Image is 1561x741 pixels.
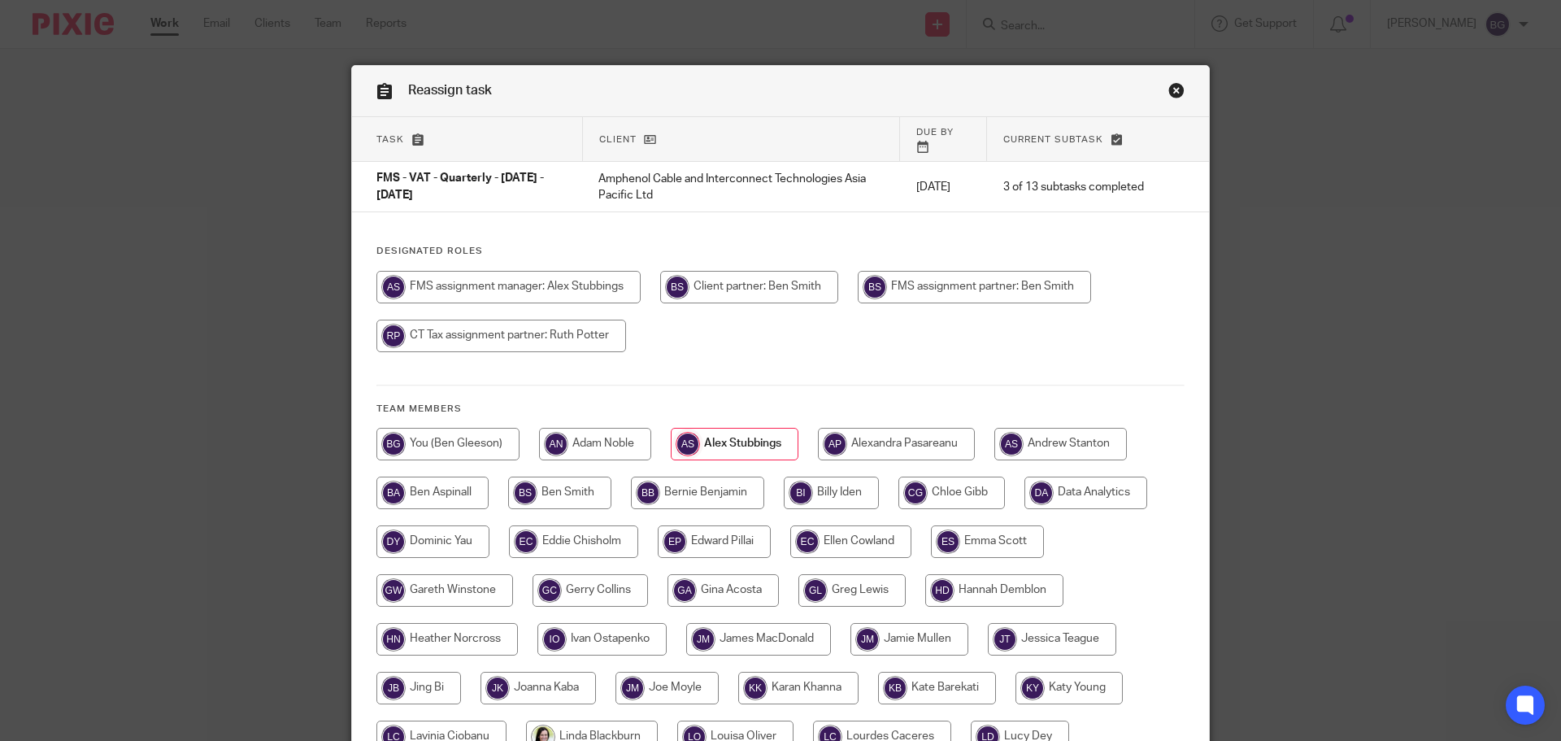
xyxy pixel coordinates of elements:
span: Reassign task [408,84,492,97]
p: Amphenol Cable and Interconnect Technologies Asia Pacific Ltd [598,171,883,204]
a: Close this dialog window [1168,82,1185,104]
span: Current subtask [1003,135,1103,144]
td: 3 of 13 subtasks completed [987,162,1160,212]
h4: Designated Roles [376,245,1185,258]
p: [DATE] [916,179,971,195]
span: FMS - VAT - Quarterly - [DATE] - [DATE] [376,173,544,202]
span: Task [376,135,404,144]
span: Client [599,135,637,144]
span: Due by [916,128,954,137]
h4: Team members [376,403,1185,416]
